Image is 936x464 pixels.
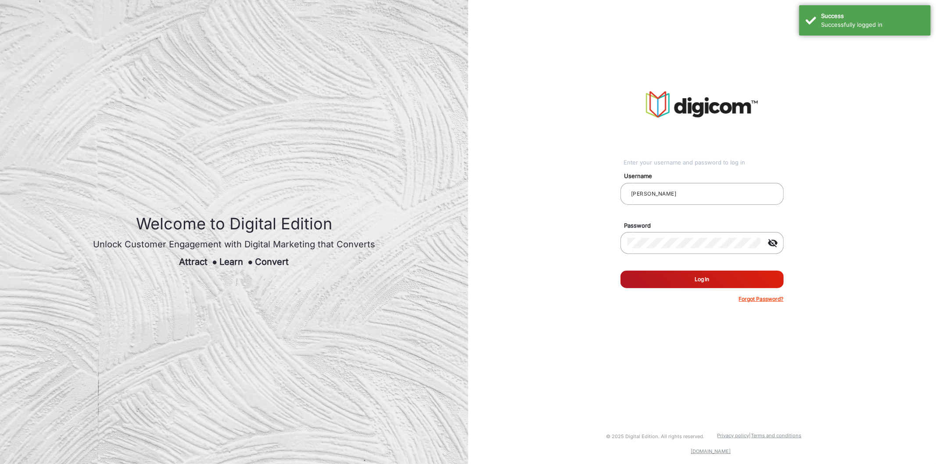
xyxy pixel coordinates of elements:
img: vmg-logo [646,91,758,118]
small: © 2025 Digital Edition. All rights reserved. [606,433,704,439]
input: Your username [628,189,777,199]
button: Log In [620,271,784,288]
a: [DOMAIN_NAME] [691,448,731,454]
div: Attract Learn Convert [93,255,375,268]
span: ● [247,257,253,267]
mat-icon: visibility_off [763,238,784,248]
div: Success [821,12,924,21]
h1: Welcome to Digital Edition [93,214,375,233]
div: Unlock Customer Engagement with Digital Marketing that Converts [93,238,375,251]
a: | [750,432,751,439]
div: Successfully logged in [821,21,924,29]
span: ● [212,257,217,267]
mat-label: Username [617,172,794,181]
a: Privacy policy [717,432,750,439]
a: Terms and conditions [751,432,802,439]
mat-label: Password [617,221,794,230]
div: Enter your username and password to log in [624,158,784,167]
p: Forgot Password? [739,295,784,303]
